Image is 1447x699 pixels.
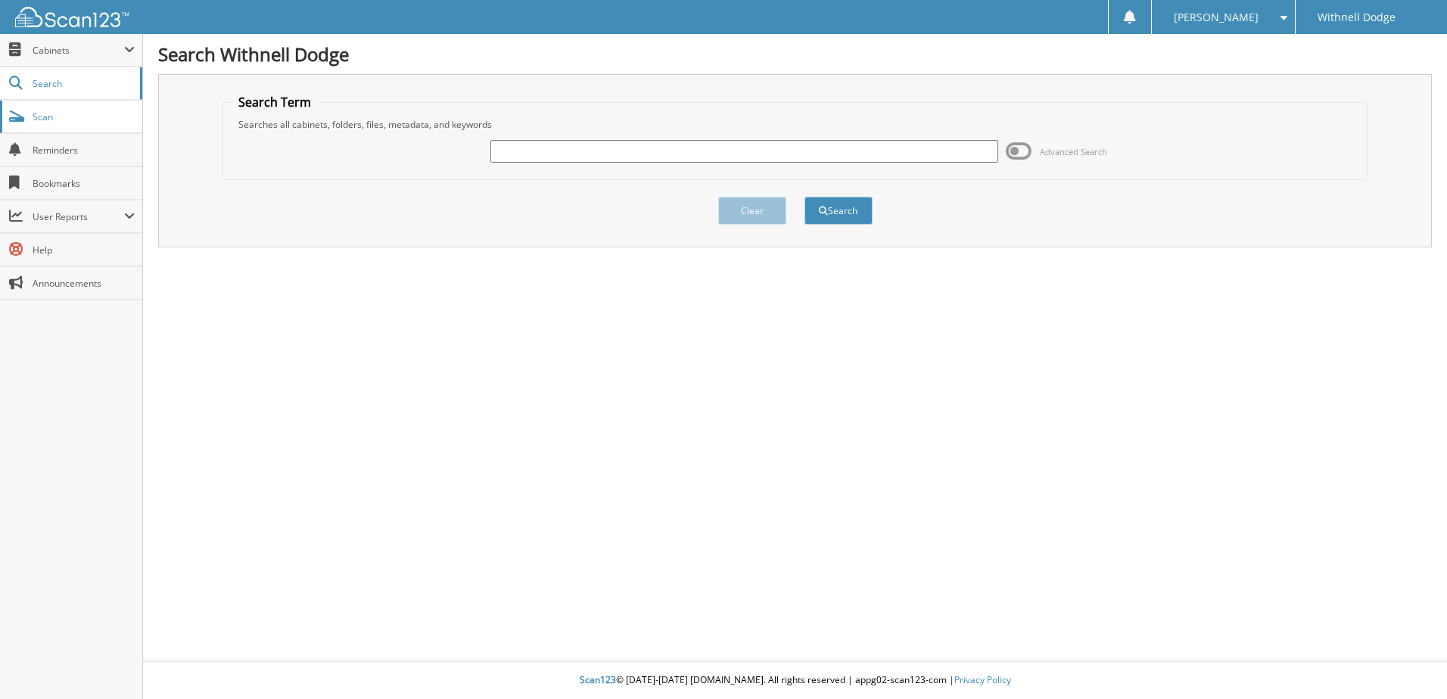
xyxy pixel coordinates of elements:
[954,673,1011,686] a: Privacy Policy
[1174,13,1259,22] span: [PERSON_NAME]
[33,110,135,123] span: Scan
[231,94,319,110] legend: Search Term
[143,662,1447,699] div: © [DATE]-[DATE] [DOMAIN_NAME]. All rights reserved | appg02-scan123-com |
[1371,626,1447,699] iframe: Chat Widget
[1318,13,1396,22] span: Withnell Dodge
[33,44,124,57] span: Cabinets
[804,197,873,225] button: Search
[580,673,616,686] span: Scan123
[33,144,135,157] span: Reminders
[33,210,124,223] span: User Reports
[718,197,786,225] button: Clear
[231,118,1359,131] div: Searches all cabinets, folders, files, metadata, and keywords
[33,277,135,290] span: Announcements
[33,244,135,256] span: Help
[33,177,135,190] span: Bookmarks
[158,42,1432,67] h1: Search Withnell Dodge
[33,77,132,90] span: Search
[15,7,129,27] img: scan123-logo-white.svg
[1040,146,1107,157] span: Advanced Search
